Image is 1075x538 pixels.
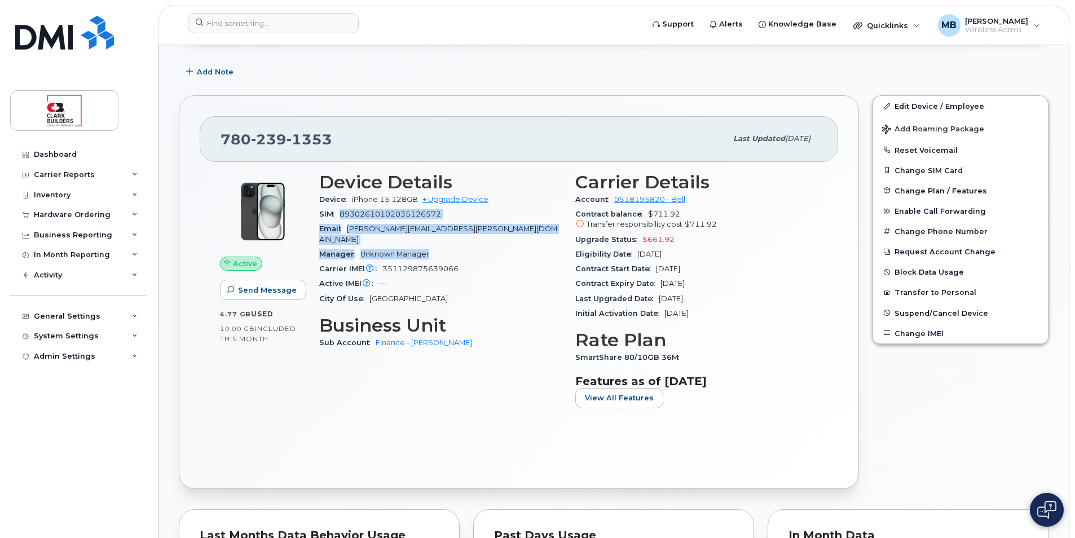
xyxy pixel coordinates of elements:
div: Quicklinks [845,14,928,37]
span: SmartShare 80/10GB 36M [575,353,685,361]
span: Contract Start Date [575,264,656,273]
span: Add Roaming Package [882,125,984,135]
span: 239 [251,131,287,148]
a: Knowledge Base [751,13,844,36]
span: 1353 [287,131,332,148]
a: + Upgrade Device [422,195,488,204]
span: Account [575,195,614,204]
span: Contract Expiry Date [575,279,660,288]
button: Change SIM Card [873,160,1048,180]
button: View All Features [575,388,663,408]
img: iPhone_15_Black.png [229,178,297,245]
button: Request Account Change [873,241,1048,262]
span: [PERSON_NAME] [965,16,1028,25]
h3: Carrier Details [575,172,818,192]
span: iPhone 15 128GB [352,195,418,204]
h3: Rate Plan [575,330,818,350]
h3: Features as of [DATE] [575,374,818,388]
img: Open chat [1037,501,1056,519]
span: City Of Use [319,294,369,303]
span: Upgrade Status [575,235,642,244]
span: 780 [221,131,332,148]
button: Send Message [220,280,306,300]
a: Alerts [702,13,751,36]
h3: Business Unit [319,315,562,336]
span: [DATE] [664,309,689,317]
span: SIM [319,210,340,218]
span: [DATE] [785,134,810,143]
button: Add Note [179,61,243,82]
button: Change Phone Number [873,221,1048,241]
span: Add Note [197,67,233,77]
input: Find something... [188,13,359,33]
span: Send Message [238,285,297,296]
span: Last Upgraded Date [575,294,659,303]
span: [DATE] [659,294,683,303]
span: Eligibility Date [575,250,637,258]
span: 351129875639066 [382,264,459,273]
span: — [379,279,386,288]
button: Reset Voicemail [873,140,1048,160]
button: Suspend/Cancel Device [873,303,1048,323]
span: Suspend/Cancel Device [895,308,988,317]
span: Active IMEI [319,279,379,288]
span: Alerts [719,19,743,30]
span: Email [319,224,347,233]
span: $711.92 [685,220,717,228]
a: Edit Device / Employee [873,96,1048,116]
span: $711.92 [575,210,818,230]
span: View All Features [585,393,654,403]
span: Contract balance [575,210,648,218]
h3: Device Details [319,172,562,192]
span: Knowledge Base [768,19,836,30]
div: Matthew Buttrey [930,14,1048,37]
span: Active [233,258,257,269]
a: Finance - [PERSON_NAME] [376,338,472,347]
span: 4.77 GB [220,310,251,318]
span: Change Plan / Features [895,186,987,195]
span: Unknown Manager [360,250,429,258]
span: 89302610102035126572 [340,210,441,218]
span: [GEOGRAPHIC_DATA] [369,294,448,303]
span: Wireless Admin [965,25,1028,34]
span: $661.92 [642,235,675,244]
span: Transfer responsibility cost [587,220,682,228]
span: used [251,310,274,318]
span: Enable Call Forwarding [895,207,986,215]
button: Transfer to Personal [873,282,1048,302]
span: Manager [319,250,360,258]
button: Change IMEI [873,323,1048,343]
span: [PERSON_NAME][EMAIL_ADDRESS][PERSON_NAME][DOMAIN_NAME] [319,224,557,243]
span: 10.00 GB [220,325,255,333]
a: Support [645,13,702,36]
button: Add Roaming Package [873,117,1048,140]
button: Block Data Usage [873,262,1048,282]
span: included this month [220,324,296,343]
span: Carrier IMEI [319,264,382,273]
span: Support [662,19,694,30]
a: 0518195820 - Bell [614,195,685,204]
span: [DATE] [660,279,685,288]
span: Sub Account [319,338,376,347]
span: Initial Activation Date [575,309,664,317]
span: MB [941,19,957,32]
button: Enable Call Forwarding [873,201,1048,221]
span: Device [319,195,352,204]
span: Quicklinks [867,21,908,30]
span: [DATE] [656,264,680,273]
button: Change Plan / Features [873,180,1048,201]
span: [DATE] [637,250,662,258]
span: Last updated [733,134,785,143]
